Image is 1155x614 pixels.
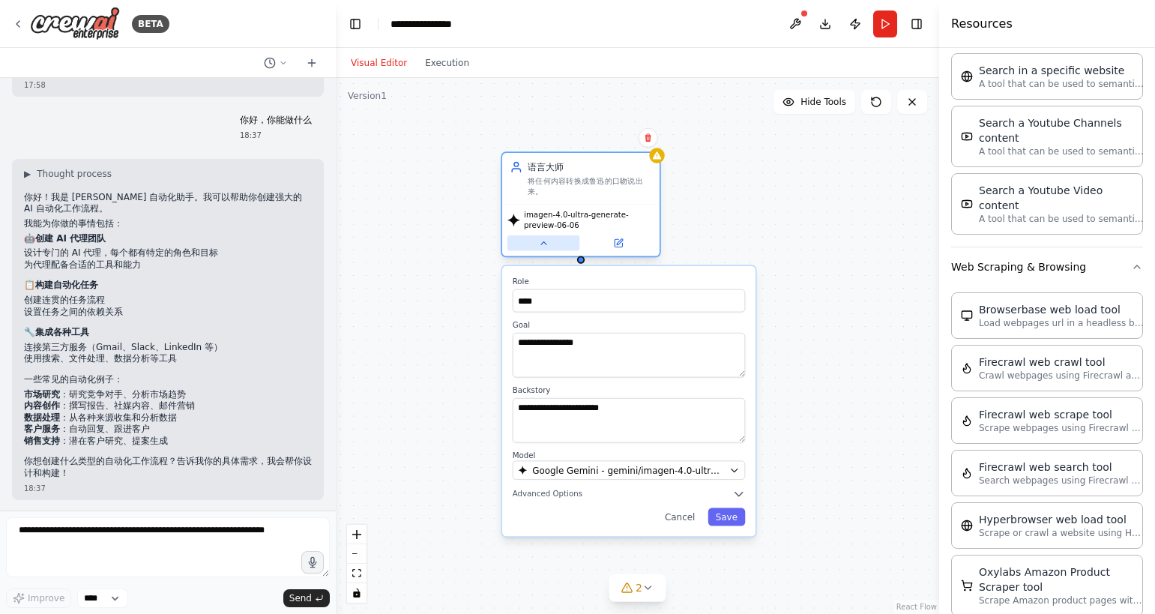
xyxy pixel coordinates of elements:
[24,79,312,91] div: 17:58
[657,508,703,526] button: Cancel
[979,355,1144,370] div: Firecrawl web crawl tool
[345,13,366,34] button: Hide left sidebar
[513,277,746,287] label: Role
[513,320,746,331] label: Goal
[347,525,367,544] button: zoom in
[513,460,746,480] button: Google Gemini - gemini/imagen-4.0-ultra-generate-preview-06-06
[979,407,1144,422] div: Firecrawl web scrape tool
[24,280,312,292] p: 📋
[283,589,330,607] button: Send
[289,592,312,604] span: Send
[24,389,60,400] strong: 市场研究
[609,574,666,602] button: 2
[979,512,1144,527] div: Hyperbrowser web load tool
[24,168,31,180] span: ▶
[979,302,1144,317] div: Browserbase web load tool
[24,436,312,448] li: ：潜在客户研究、提案生成
[301,551,324,574] button: Click to speak your automation idea
[24,400,60,411] strong: 内容创作
[35,233,106,244] strong: 创建 AI 代理团队
[951,247,1143,286] button: Web Scraping & Browsing
[35,280,98,290] strong: 构建自动化任务
[24,342,312,354] li: 连接第三方服务（Gmail、Slack、LinkedIn 等）
[24,307,312,319] li: 设置任务之间的依赖关系
[132,15,169,33] div: BETA
[24,374,312,386] p: 一些常见的自动化例子：
[961,130,973,142] img: YoutubeChannelSearchTool
[28,592,64,604] span: Improve
[636,580,642,595] span: 2
[979,595,1144,607] p: Scrape Amazon product pages with Oxylabs Amazon Product Scraper
[513,489,582,499] span: Advanced Options
[961,580,973,592] img: OxylabsAmazonProductScraperTool
[532,464,724,477] span: Google Gemini - gemini/imagen-4.0-ultra-generate-preview-06-06
[35,327,89,337] strong: 集成各种工具
[961,415,973,427] img: FirecrawlScrapeWebsiteTool
[348,90,387,102] div: Version 1
[37,168,112,180] span: Thought process
[258,54,294,72] button: Switch to previous chat
[800,96,846,108] span: Hide Tools
[773,90,855,114] button: Hide Tools
[24,259,312,271] li: 为代理配备合适的工具和能力
[24,412,60,423] strong: 数据处理
[24,327,312,339] p: 🔧
[979,78,1144,90] p: A tool that can be used to semantic search a query from a specific URL content.
[24,247,312,259] li: 设计专门的 AI 代理，每个都有特定的角色和目标
[961,310,973,322] img: BrowserbaseLoadTool
[6,589,71,608] button: Improve
[24,456,312,479] p: 你想创建什么类型的自动化工作流程？告诉我你的具体需求，我会帮你设计和构建！
[24,424,60,434] strong: 客户服务
[416,54,478,72] button: Execution
[961,467,973,479] img: FirecrawlSearchTool
[582,235,654,250] button: Open in side panel
[240,130,312,141] div: 18:37
[30,7,120,40] img: Logo
[528,176,652,196] div: 将任何内容转换成鲁迅的口吻说出来。
[24,436,60,446] strong: 销售支持
[24,353,312,365] li: 使用搜索、文件处理、数据分析等工具
[513,451,746,461] label: Model
[961,362,973,374] img: FirecrawlCrawlWebsiteTool
[524,210,654,230] span: imagen-4.0-ultra-generate-preview-06-06
[342,54,416,72] button: Visual Editor
[979,475,1144,487] p: Search webpages using Firecrawl and return the results
[347,544,367,564] button: zoom out
[347,525,367,603] div: React Flow controls
[24,233,312,245] p: 🤖
[979,422,1144,434] p: Scrape webpages using Firecrawl and return the contents
[24,424,312,436] li: ：自动回复、跟进客户
[979,460,1144,475] div: Firecrawl web search tool
[896,603,937,611] a: React Flow attribution
[961,70,973,82] img: WebsiteSearchTool
[513,385,746,396] label: Backstory
[906,13,927,34] button: Hide right sidebar
[979,370,1144,382] p: Crawl webpages using Firecrawl and return the contents
[979,565,1144,595] div: Oxylabs Amazon Product Scraper tool
[501,154,660,260] div: 语言大师将任何内容转换成鲁迅的口吻说出来。imagen-4.0-ultra-generate-preview-06-06RoleGoal**** **** **** **Backstory***...
[347,583,367,603] button: toggle interactivity
[24,483,312,494] div: 18:37
[24,389,312,401] li: ：研究竞争对手、分析市场趋势
[24,295,312,307] li: 创建连贯的任务流程
[24,168,112,180] button: ▶Thought process
[24,218,312,230] p: 我能为你做的事情包括：
[979,213,1144,225] p: A tool that can be used to semantic search a query from a Youtube Video content.
[979,145,1144,157] p: A tool that can be used to semantic search a query from a Youtube Channels content.
[961,198,973,210] img: YoutubeVideoSearchTool
[639,128,658,148] button: Delete node
[979,527,1144,539] p: Scrape or crawl a website using Hyperbrowser and return the contents in properly formatted markdo...
[979,63,1144,78] div: Search in a specific website
[24,192,312,215] p: 你好！我是 [PERSON_NAME] 自动化助手。我可以帮助你创建强大的 AI 自动化工作流程。
[951,15,1013,33] h4: Resources
[528,160,652,173] div: 语言大师
[24,400,312,412] li: ：撰写报告、社媒内容、邮件营销
[240,115,312,127] p: 你好，你能做什么
[708,508,745,526] button: Save
[513,487,746,500] button: Advanced Options
[979,317,1144,329] p: Load webpages url in a headless browser using Browserbase and return the contents
[961,520,973,532] img: HyperbrowserLoadTool
[979,183,1144,213] div: Search a Youtube Video content
[300,54,324,72] button: Start a new chat
[24,412,312,424] li: ：从各种来源收集和分析数据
